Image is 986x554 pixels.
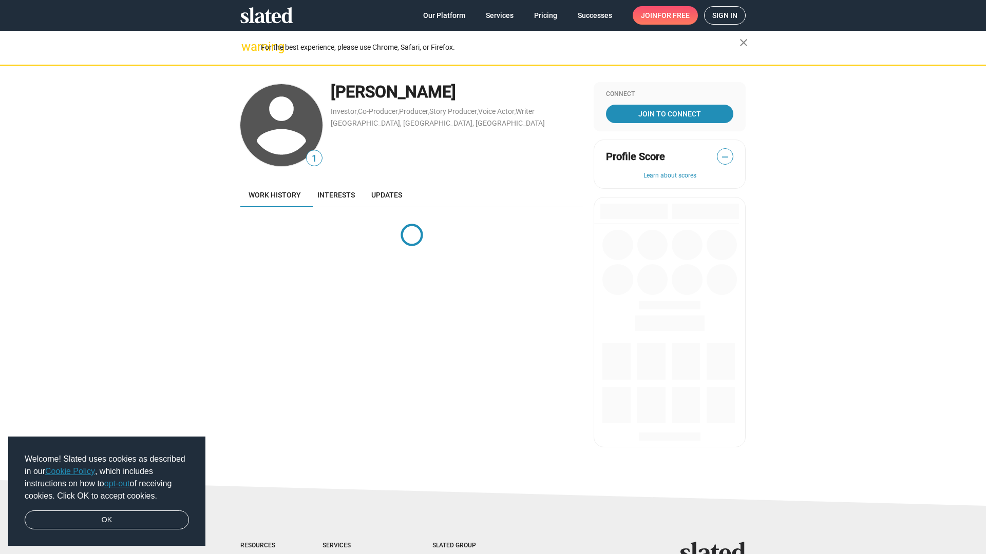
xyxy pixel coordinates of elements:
a: Voice Actor [478,107,515,115]
a: opt-out [104,479,130,488]
a: Work history [240,183,309,207]
div: Slated Group [432,542,502,550]
div: cookieconsent [8,437,205,546]
span: , [428,109,429,115]
span: Welcome! Slated uses cookies as described in our , which includes instructions on how to of recei... [25,453,189,502]
div: [PERSON_NAME] [331,81,583,103]
div: Resources [240,542,281,550]
div: For the best experience, please use Chrome, Safari, or Firefox. [261,41,739,54]
span: Join [641,6,690,25]
span: Updates [371,191,402,199]
mat-icon: close [737,36,750,49]
span: , [398,109,399,115]
span: Services [486,6,514,25]
a: Story Producer [429,107,477,115]
span: — [717,150,733,164]
span: Profile Score [606,150,665,164]
div: Connect [606,90,733,98]
span: Sign in [712,7,737,24]
span: Interests [317,191,355,199]
a: Cookie Policy [45,467,95,476]
a: Updates [363,183,410,207]
span: for free [657,6,690,25]
span: Pricing [534,6,557,25]
span: Join To Connect [608,105,731,123]
a: Successes [570,6,620,25]
a: Pricing [526,6,565,25]
a: Interests [309,183,363,207]
a: Joinfor free [633,6,698,25]
a: Producer [399,107,428,115]
span: , [515,109,516,115]
span: 1 [307,152,322,166]
div: Services [323,542,391,550]
a: Investor [331,107,357,115]
a: Writer [516,107,535,115]
span: Work history [249,191,301,199]
a: dismiss cookie message [25,510,189,530]
span: Our Platform [423,6,465,25]
button: Learn about scores [606,172,733,180]
a: Join To Connect [606,105,733,123]
span: Successes [578,6,612,25]
a: Co-Producer [358,107,398,115]
a: Sign in [704,6,746,25]
span: , [477,109,478,115]
a: Services [478,6,522,25]
mat-icon: warning [241,41,254,53]
span: , [357,109,358,115]
a: Our Platform [415,6,473,25]
a: [GEOGRAPHIC_DATA], [GEOGRAPHIC_DATA], [GEOGRAPHIC_DATA] [331,119,545,127]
